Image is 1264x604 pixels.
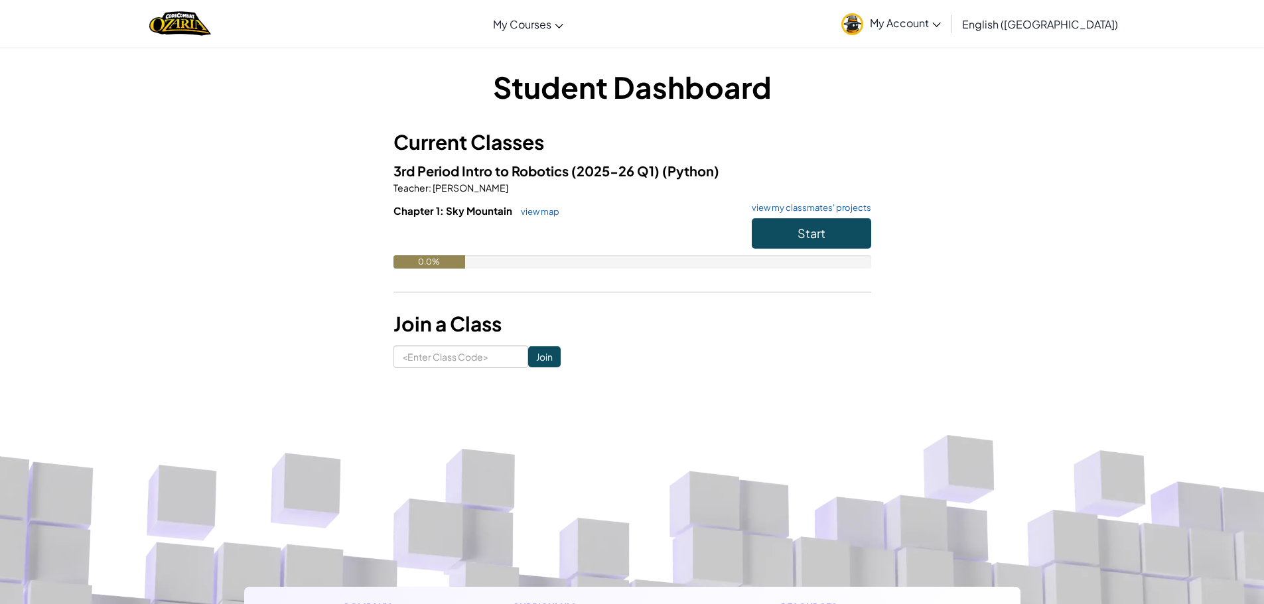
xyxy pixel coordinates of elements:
span: Teacher [393,182,429,194]
span: English ([GEOGRAPHIC_DATA]) [962,17,1118,31]
a: English ([GEOGRAPHIC_DATA]) [955,6,1125,42]
span: 3rd Period Intro to Robotics (2025-26 Q1) [393,162,662,179]
span: [PERSON_NAME] [431,182,508,194]
a: My Account [835,3,948,44]
span: Chapter 1: Sky Mountain [393,204,514,217]
img: avatar [841,13,863,35]
h3: Current Classes [393,127,871,157]
input: Join [528,346,561,367]
a: My Courses [486,6,570,42]
a: Ozaria by CodeCombat logo [149,10,211,37]
a: view map [514,206,559,217]
a: view my classmates' projects [745,204,871,212]
span: My Courses [493,17,551,31]
span: (Python) [662,162,719,179]
span: Start [798,225,825,241]
button: Start [752,218,871,249]
span: : [429,182,431,194]
input: <Enter Class Code> [393,345,528,368]
span: My Account [870,16,941,30]
img: Home [149,10,211,37]
h1: Student Dashboard [393,66,871,107]
div: 0.0% [393,255,465,269]
h3: Join a Class [393,309,871,339]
